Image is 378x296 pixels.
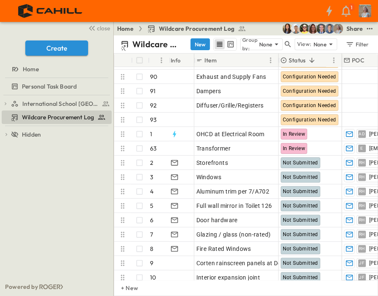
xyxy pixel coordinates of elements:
p: 1 [150,130,152,138]
button: row view [214,39,225,49]
span: Not Submitted [283,160,318,166]
p: 2 [150,159,153,167]
a: Home [2,63,110,75]
p: 3 [150,173,153,181]
span: Not Submitted [283,274,318,280]
img: Kevin Lewis (klewis@cahill-sf.com) [299,24,309,34]
span: Not Submitted [283,231,318,237]
nav: breadcrumbs [117,24,251,33]
span: RH [359,162,365,163]
span: Exhaust and Supply Fans [196,73,266,81]
div: International School San Franciscotest [2,97,112,110]
img: Will Nethercutt (wnethercutt@cahill-sf.com) [324,24,335,34]
img: Hunter Mahan (hmahan@cahill-sf.com) [291,24,301,34]
a: Home [117,24,134,33]
span: Configuration Needed [283,88,336,94]
a: Personal Task Board [2,81,110,92]
p: Group by: [242,36,257,53]
span: Not Submitted [283,217,318,223]
img: Profile Picture [359,5,371,17]
span: Corten rainscreen panels at Donor Wall [196,259,304,267]
p: None [313,40,327,48]
span: RH [359,177,365,177]
span: Door hardware [196,216,238,224]
span: Fire Rated Windows [196,245,251,253]
p: 7 [150,230,153,239]
img: Jared Salin (jsalin@cahill-sf.com) [316,24,326,34]
p: 91 [150,87,155,95]
span: Not Submitted [283,203,318,209]
span: AD [359,134,365,134]
span: In Review [283,145,306,151]
button: close [85,22,112,34]
span: Not Submitted [283,260,318,266]
button: New [190,38,210,50]
div: Info [171,48,181,72]
span: JF [359,263,365,263]
span: Personal Task Board [22,82,77,91]
div: # [148,54,169,67]
div: Wildcare Procurement Logtest [2,110,112,124]
button: Menu [329,55,339,65]
p: 1 [351,4,352,11]
span: Wildcare Procurement Log [159,24,234,33]
div: Info [169,54,194,67]
span: Not Submitted [283,174,318,180]
img: Kim Bowen (kbowen@cahill-sf.com) [282,24,292,34]
span: Aluminum trim per 7/A702 [196,187,270,196]
span: Wildcare Procurement Log [22,113,94,121]
span: Hidden [22,130,41,139]
span: Glazing / glass (non-rated) [196,230,271,239]
span: RH [359,220,365,220]
button: Menu [156,55,166,65]
button: Create [25,40,88,56]
span: Configuration Needed [283,102,336,108]
div: Share [346,24,363,33]
img: Gondica Strykers (gstrykers@cahill-sf.com) [333,24,343,34]
span: Storefronts [196,159,228,167]
span: Full wall mirror in Toilet 126 [196,202,272,210]
button: test [365,24,375,34]
p: + New [121,284,126,292]
p: 92 [150,101,157,110]
p: None [259,40,273,48]
a: Wildcare Procurement Log [147,24,246,33]
span: Interior expansion joint [196,273,260,282]
button: Sort [307,56,316,65]
span: Configuration Needed [283,74,336,80]
p: 5 [150,202,153,210]
p: View: [297,40,311,49]
div: table view [213,38,237,51]
p: 6 [150,216,153,224]
p: 93 [150,116,157,124]
span: Diffuser/Grille/Registers [196,101,264,110]
span: Not Submitted [283,246,318,252]
span: Dampers [196,87,221,95]
span: In Review [283,131,306,137]
p: Status [289,56,306,65]
button: Filter [342,38,371,50]
span: RH [359,205,365,206]
span: Not Submitted [283,188,318,194]
button: Sort [218,56,228,65]
div: Filter [345,40,369,49]
span: Transformer [196,144,231,153]
span: International School San Francisco [22,100,99,108]
img: Kirsten Gregory (kgregory@cahill-sf.com) [308,24,318,34]
button: kanban view [225,39,236,49]
button: Sort [366,56,375,65]
p: 8 [150,245,153,253]
button: Menu [265,55,276,65]
p: Item [204,56,217,65]
span: Windows [196,173,222,181]
p: 9 [150,259,153,267]
span: OHCD at Electrical Room [196,130,265,138]
p: 90 [150,73,157,81]
div: Personal Task Boardtest [2,80,112,93]
img: 4f72bfc4efa7236828875bac24094a5ddb05241e32d018417354e964050affa1.png [10,2,91,20]
span: Home [23,65,39,73]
